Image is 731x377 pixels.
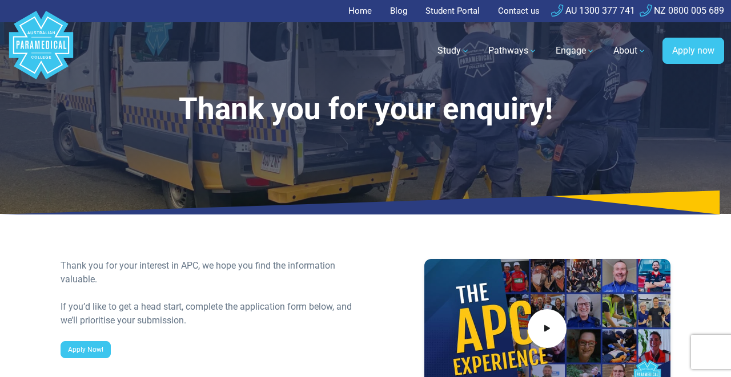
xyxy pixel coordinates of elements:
[61,341,111,358] a: Apply Now!
[607,35,653,67] a: About
[7,22,75,80] a: Australian Paramedical College
[61,91,670,127] h1: Thank you for your enquiry!
[61,300,359,327] div: If you’d like to get a head start, complete the application form below, and we’ll prioritise your...
[549,35,602,67] a: Engage
[640,5,724,16] a: NZ 0800 005 689
[61,259,359,286] div: Thank you for your interest in APC, we hope you find the information valuable.
[662,38,724,64] a: Apply now
[431,35,477,67] a: Study
[481,35,544,67] a: Pathways
[551,5,635,16] a: AU 1300 377 741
